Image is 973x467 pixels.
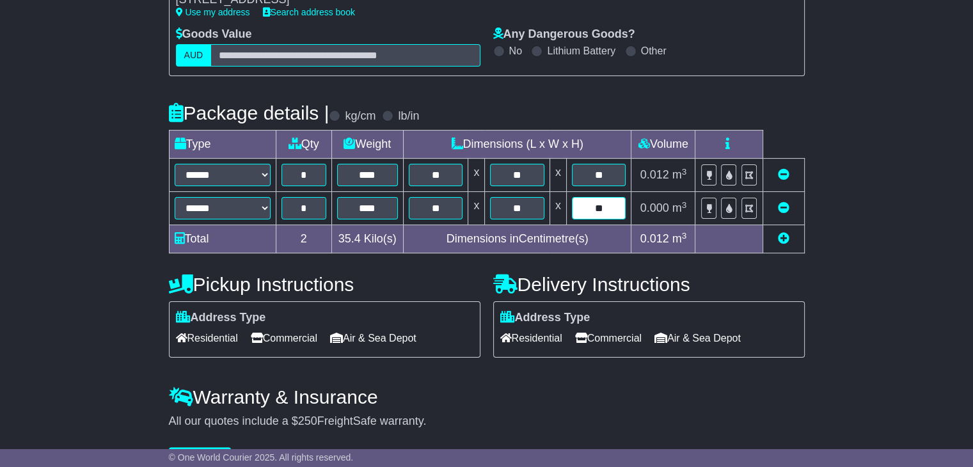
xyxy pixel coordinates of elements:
[251,328,317,348] span: Commercial
[682,231,687,241] sup: 3
[298,415,317,427] span: 250
[169,225,276,253] td: Total
[778,232,789,245] a: Add new item
[169,274,480,295] h4: Pickup Instructions
[345,109,376,123] label: kg/cm
[169,131,276,159] td: Type
[631,131,695,159] td: Volume
[176,328,238,348] span: Residential
[398,109,419,123] label: lb/in
[331,131,403,159] td: Weight
[641,45,667,57] label: Other
[640,202,669,214] span: 0.000
[500,328,562,348] span: Residential
[682,167,687,177] sup: 3
[169,386,805,408] h4: Warranty & Insurance
[672,202,687,214] span: m
[169,452,354,463] span: © One World Courier 2025. All rights reserved.
[500,311,590,325] label: Address Type
[176,44,212,67] label: AUD
[276,131,331,159] td: Qty
[403,131,631,159] td: Dimensions (L x W x H)
[778,168,789,181] a: Remove this item
[330,328,416,348] span: Air & Sea Depot
[169,415,805,429] div: All our quotes include a $ FreightSafe warranty.
[672,168,687,181] span: m
[338,232,361,245] span: 35.4
[468,159,485,192] td: x
[493,28,635,42] label: Any Dangerous Goods?
[778,202,789,214] a: Remove this item
[276,225,331,253] td: 2
[654,328,741,348] span: Air & Sea Depot
[640,232,669,245] span: 0.012
[672,232,687,245] span: m
[403,225,631,253] td: Dimensions in Centimetre(s)
[468,192,485,225] td: x
[550,159,566,192] td: x
[509,45,522,57] label: No
[575,328,642,348] span: Commercial
[176,311,266,325] label: Address Type
[331,225,403,253] td: Kilo(s)
[176,7,250,17] a: Use my address
[263,7,355,17] a: Search address book
[176,28,252,42] label: Goods Value
[640,168,669,181] span: 0.012
[682,200,687,210] sup: 3
[550,192,566,225] td: x
[169,102,329,123] h4: Package details |
[547,45,615,57] label: Lithium Battery
[493,274,805,295] h4: Delivery Instructions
